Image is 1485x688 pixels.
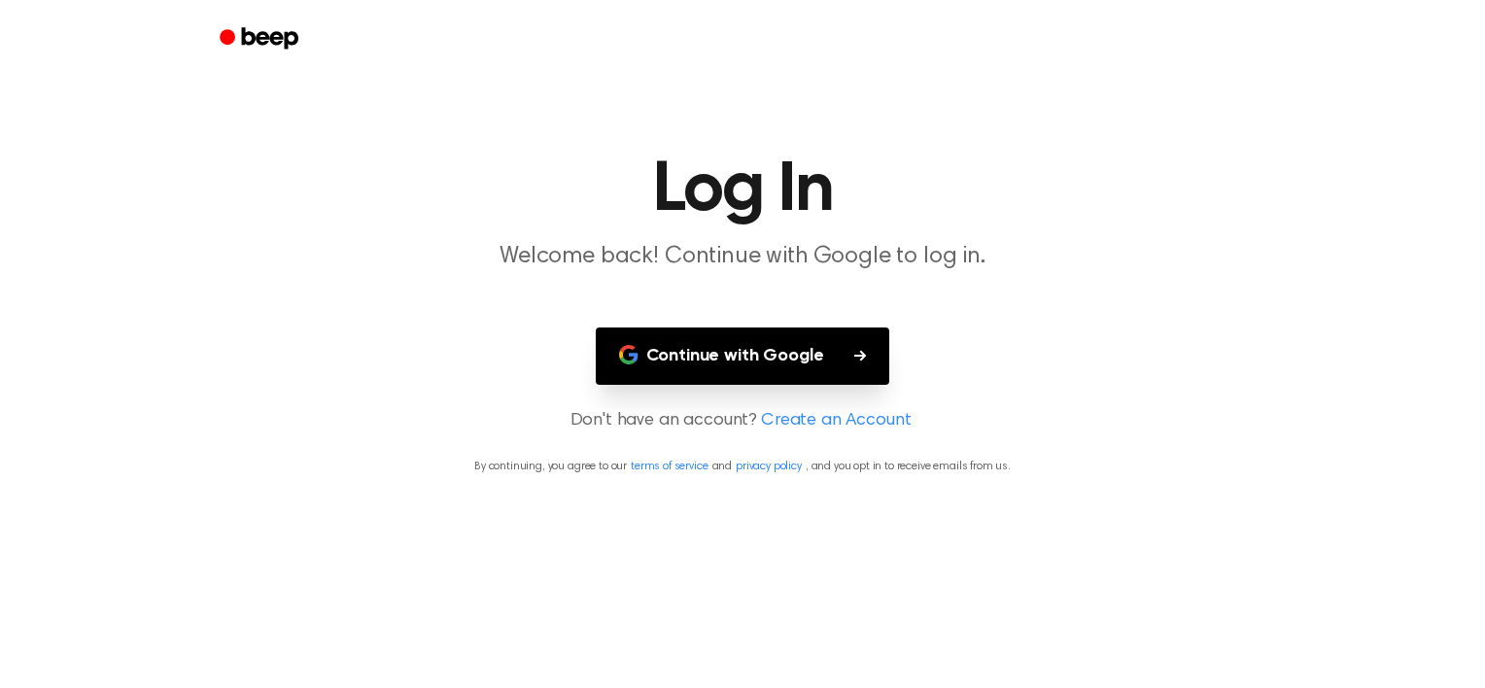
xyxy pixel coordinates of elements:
a: Create an Account [761,408,911,434]
button: Continue with Google [596,327,890,385]
a: terms of service [631,461,708,472]
p: Don't have an account? [23,408,1462,434]
a: Beep [206,20,316,58]
p: By continuing, you agree to our and , and you opt in to receive emails from us. [23,458,1462,475]
h1: Log In [245,155,1240,225]
p: Welcome back! Continue with Google to log in. [369,241,1116,273]
a: privacy policy [736,461,802,472]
